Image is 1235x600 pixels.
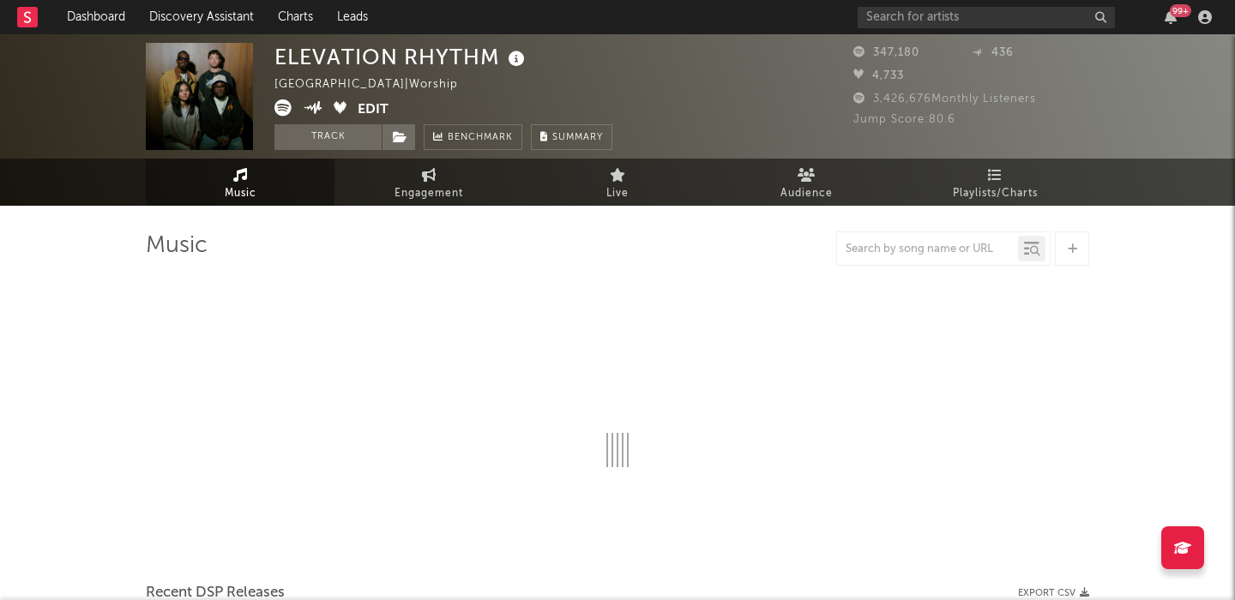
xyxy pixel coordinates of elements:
[274,75,478,95] div: [GEOGRAPHIC_DATA] | Worship
[837,243,1018,256] input: Search by song name or URL
[853,114,955,125] span: Jump Score: 80.6
[424,124,522,150] a: Benchmark
[531,124,612,150] button: Summary
[953,183,1038,204] span: Playlists/Charts
[972,47,1014,58] span: 436
[334,159,523,206] a: Engagement
[225,183,256,204] span: Music
[274,124,382,150] button: Track
[858,7,1115,28] input: Search for artists
[552,133,603,142] span: Summary
[853,70,904,81] span: 4,733
[853,47,919,58] span: 347,180
[448,128,513,148] span: Benchmark
[146,159,334,206] a: Music
[901,159,1089,206] a: Playlists/Charts
[712,159,901,206] a: Audience
[1018,588,1089,598] button: Export CSV
[780,183,833,204] span: Audience
[395,183,463,204] span: Engagement
[274,43,529,71] div: ELEVATION RHYTHM
[523,159,712,206] a: Live
[358,99,389,121] button: Edit
[606,183,629,204] span: Live
[1165,10,1177,24] button: 99+
[1170,4,1191,17] div: 99 +
[853,93,1036,105] span: 3,426,676 Monthly Listeners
